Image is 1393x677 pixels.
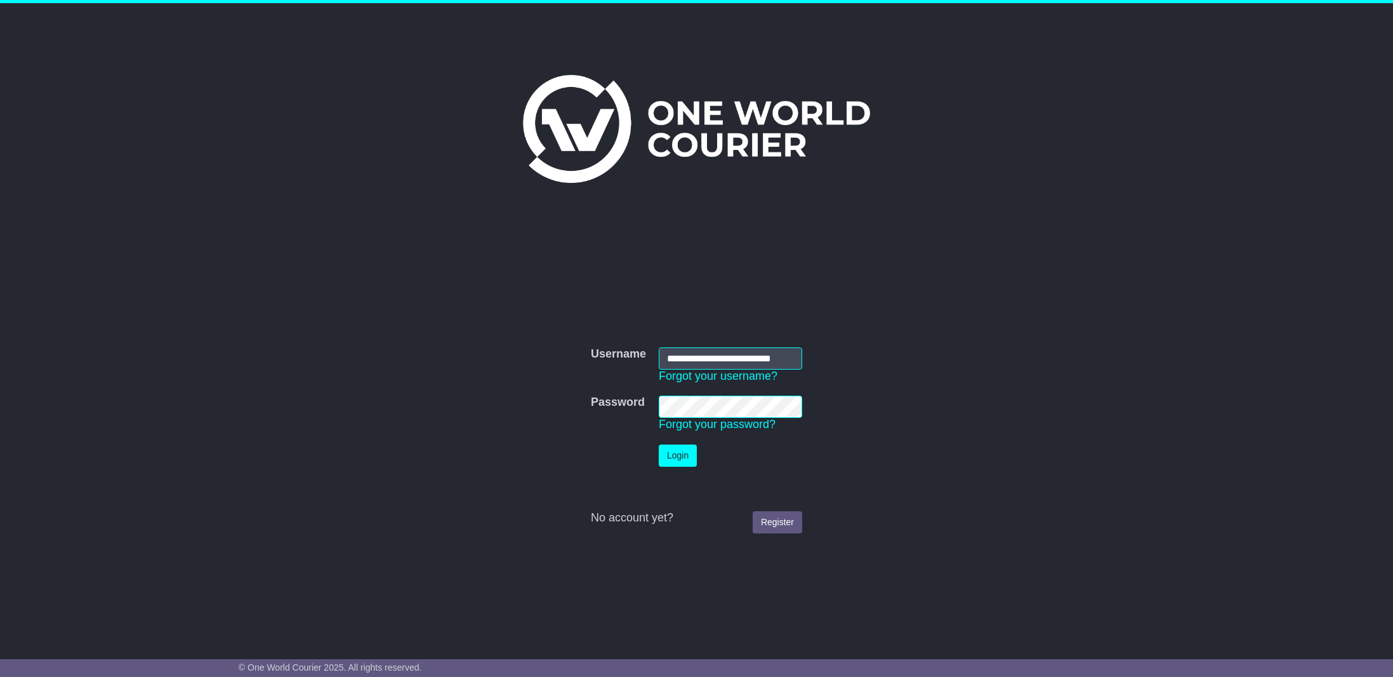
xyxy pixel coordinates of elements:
[591,396,645,410] label: Password
[591,347,646,361] label: Username
[659,370,777,382] a: Forgot your username?
[753,511,802,533] a: Register
[659,418,776,431] a: Forgot your password?
[591,511,802,525] div: No account yet?
[523,75,869,183] img: One World
[239,662,422,673] span: © One World Courier 2025. All rights reserved.
[659,445,697,467] button: Login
